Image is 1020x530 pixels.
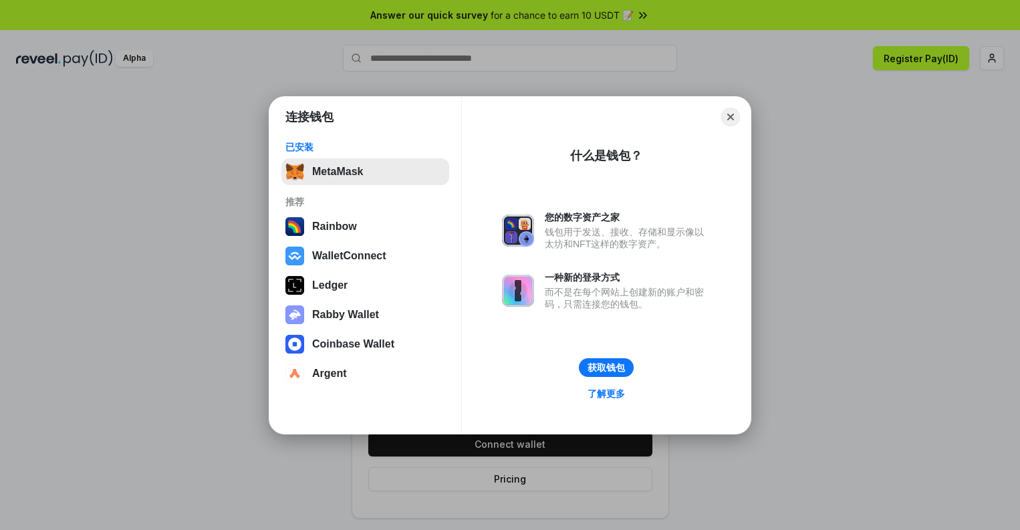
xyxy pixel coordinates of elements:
div: 而不是在每个网站上创建新的账户和密码，只需连接您的钱包。 [545,286,711,310]
img: svg+xml,%3Csvg%20xmlns%3D%22http%3A%2F%2Fwww.w3.org%2F2000%2Fsvg%22%20width%3D%2228%22%20height%3... [285,276,304,295]
button: MetaMask [281,158,449,185]
div: MetaMask [312,166,363,178]
h1: 连接钱包 [285,109,334,125]
div: WalletConnect [312,250,386,262]
button: Argent [281,360,449,387]
div: Ledger [312,279,348,291]
button: Ledger [281,272,449,299]
div: Coinbase Wallet [312,338,394,350]
button: WalletConnect [281,243,449,269]
button: Close [721,108,740,126]
img: svg+xml,%3Csvg%20width%3D%2228%22%20height%3D%2228%22%20viewBox%3D%220%200%2028%2028%22%20fill%3D... [285,247,304,265]
img: svg+xml,%3Csvg%20fill%3D%22none%22%20height%3D%2233%22%20viewBox%3D%220%200%2035%2033%22%20width%... [285,162,304,181]
div: 已安装 [285,141,445,153]
div: 一种新的登录方式 [545,271,711,283]
button: 获取钱包 [579,358,634,377]
button: Rabby Wallet [281,301,449,328]
img: svg+xml,%3Csvg%20xmlns%3D%22http%3A%2F%2Fwww.w3.org%2F2000%2Fsvg%22%20fill%3D%22none%22%20viewBox... [285,305,304,324]
button: Rainbow [281,213,449,240]
div: 了解更多 [588,388,625,400]
div: Rabby Wallet [312,309,379,321]
div: 您的数字资产之家 [545,211,711,223]
img: svg+xml,%3Csvg%20width%3D%2228%22%20height%3D%2228%22%20viewBox%3D%220%200%2028%2028%22%20fill%3D... [285,364,304,383]
div: 推荐 [285,196,445,208]
img: svg+xml,%3Csvg%20width%3D%2228%22%20height%3D%2228%22%20viewBox%3D%220%200%2028%2028%22%20fill%3D... [285,335,304,354]
div: 钱包用于发送、接收、存储和显示像以太坊和NFT这样的数字资产。 [545,226,711,250]
img: svg+xml,%3Csvg%20xmlns%3D%22http%3A%2F%2Fwww.w3.org%2F2000%2Fsvg%22%20fill%3D%22none%22%20viewBox... [502,215,534,247]
div: 获取钱包 [588,362,625,374]
div: Rainbow [312,221,357,233]
div: Argent [312,368,347,380]
a: 了解更多 [580,385,633,402]
button: Coinbase Wallet [281,331,449,358]
div: 什么是钱包？ [570,148,642,164]
img: svg+xml,%3Csvg%20width%3D%22120%22%20height%3D%22120%22%20viewBox%3D%220%200%20120%20120%22%20fil... [285,217,304,236]
img: svg+xml,%3Csvg%20xmlns%3D%22http%3A%2F%2Fwww.w3.org%2F2000%2Fsvg%22%20fill%3D%22none%22%20viewBox... [502,275,534,307]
